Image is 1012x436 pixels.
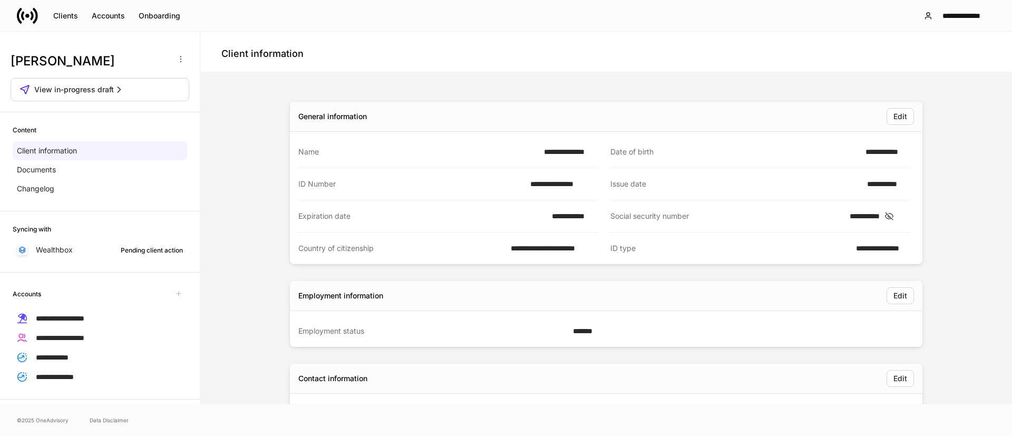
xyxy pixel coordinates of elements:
a: Changelog [13,179,187,198]
a: Data Disclaimer [90,416,129,424]
button: View in-progress draft [11,78,189,101]
span: Unavailable with outstanding requests for information [170,285,187,302]
div: Date of birth [610,147,859,157]
div: Country of citizenship [298,243,504,254]
h3: [PERSON_NAME] [11,53,168,70]
a: Documents [13,160,187,179]
span: View in-progress draft [34,84,114,95]
div: ID type [610,243,850,254]
div: Name [298,147,538,157]
span: © 2025 OneAdvisory [17,416,69,424]
div: ID Number [298,179,524,189]
div: General information [298,111,367,122]
p: Documents [17,164,56,175]
h6: Accounts [13,289,41,299]
div: Accounts [92,11,125,21]
button: Edit [887,287,914,304]
a: WealthboxPending client action [13,240,187,259]
div: Contact information [298,373,367,384]
h4: Client information [221,47,304,60]
div: Pending client action [121,245,183,255]
p: Changelog [17,183,54,194]
div: Clients [53,11,78,21]
div: Edit [893,111,907,122]
div: Edit [893,290,907,301]
button: Edit [887,370,914,387]
div: Issue date [610,179,861,189]
h6: Content [13,125,36,135]
button: Onboarding [132,7,187,24]
div: Employment information [298,290,383,301]
div: Employment status [298,326,567,336]
div: Social security number [610,211,843,221]
button: Edit [887,108,914,125]
button: Clients [46,7,85,24]
p: Wealthbox [36,245,73,255]
button: Accounts [85,7,132,24]
p: Client information [17,146,77,156]
div: Edit [893,373,907,384]
div: Expiration date [298,211,546,221]
h6: Syncing with [13,224,51,234]
a: Client information [13,141,187,160]
div: Onboarding [139,11,180,21]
